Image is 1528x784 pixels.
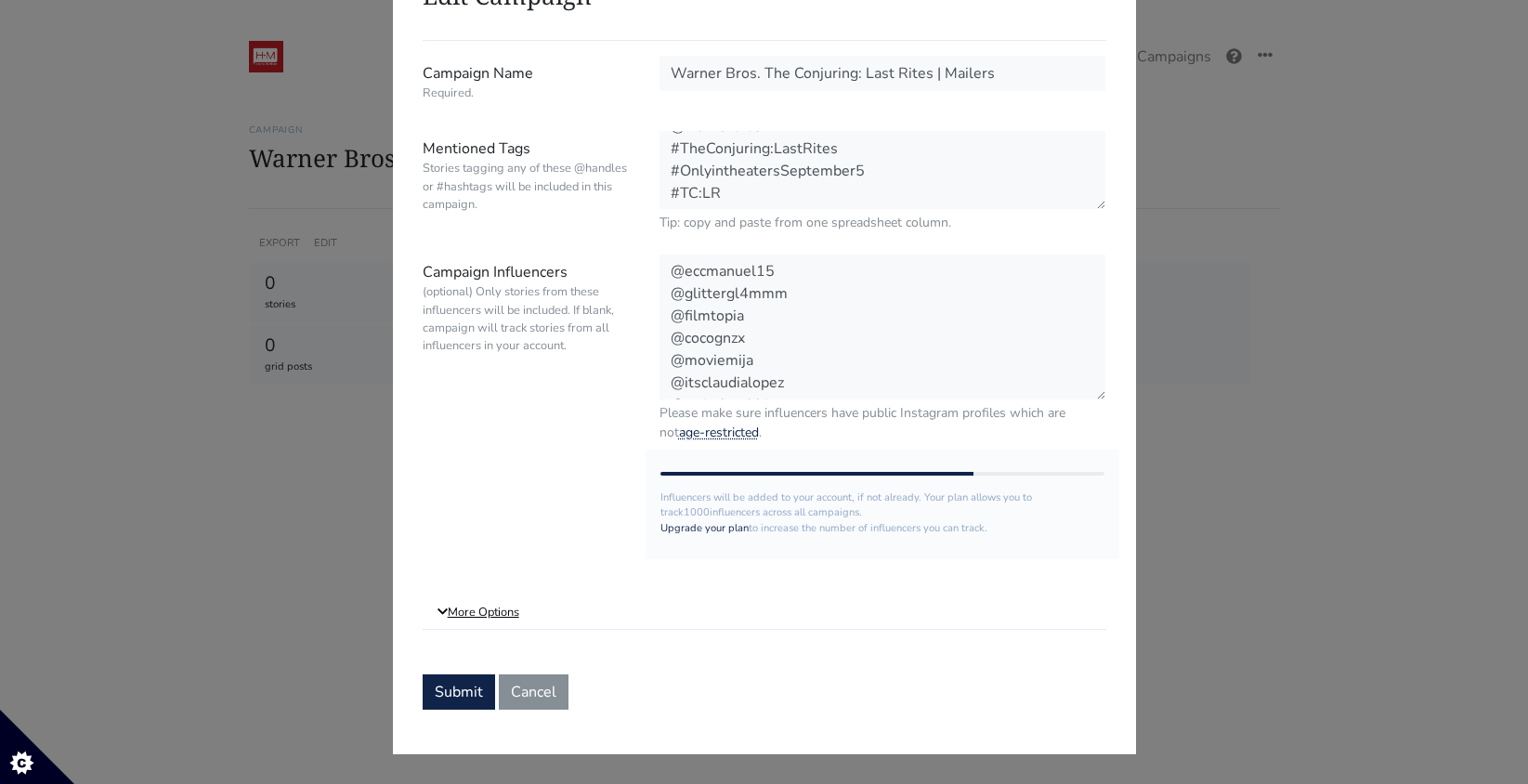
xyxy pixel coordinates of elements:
small: Tip: copy and paste from one spreadsheet column. [660,213,1106,232]
label: Campaign Influencers [409,255,646,442]
div: Influencers will be added to your account, if not already. Your plan allows you to track influenc... [646,450,1120,559]
a: Upgrade your plan [660,521,749,535]
small: Required. [423,85,632,102]
button: Submit [423,674,495,710]
a: More Options [423,596,1106,630]
small: (optional) Only stories from these influencers will be included. If blank, campaign will track st... [423,283,632,355]
a: age-restricted [679,424,759,441]
input: Campaign Name [660,56,1106,91]
label: Campaign Name [409,56,646,109]
button: Cancel [499,674,568,710]
label: Mentioned Tags [409,131,646,232]
small: Please make sure influencers have public Instagram profiles which are not . [660,403,1106,442]
p: to increase the number of influencers you can track. [660,521,1105,537]
small: Stories tagging any of these @handles or #hashtags will be included in this campaign. [423,160,632,214]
